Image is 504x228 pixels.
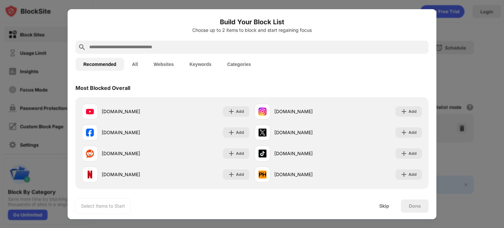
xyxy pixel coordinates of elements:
img: favicons [86,171,94,178]
div: [DOMAIN_NAME] [102,108,166,115]
button: Keywords [181,58,219,71]
div: Choose up to 2 items to block and start regaining focus [75,28,429,33]
div: [DOMAIN_NAME] [102,150,166,157]
div: [DOMAIN_NAME] [274,129,338,136]
button: Websites [146,58,181,71]
div: Add [236,108,244,115]
div: Add [409,129,417,136]
div: Add [409,171,417,178]
div: Add [409,108,417,115]
img: favicons [259,129,266,136]
div: Add [236,129,244,136]
div: Most Blocked Overall [75,85,130,91]
div: [DOMAIN_NAME] [274,150,338,157]
div: Select Items to Start [81,203,125,209]
img: favicons [86,108,94,115]
img: favicons [86,129,94,136]
div: [DOMAIN_NAME] [274,108,338,115]
img: favicons [259,108,266,115]
h6: Build Your Block List [75,17,429,27]
div: [DOMAIN_NAME] [274,171,338,178]
div: Skip [379,203,389,209]
div: Done [409,203,421,209]
div: Add [236,150,244,157]
div: Add [236,171,244,178]
button: Recommended [75,58,124,71]
div: Add [409,150,417,157]
div: [DOMAIN_NAME] [102,171,166,178]
img: favicons [259,150,266,157]
img: favicons [86,150,94,157]
img: search.svg [78,43,86,51]
button: All [124,58,146,71]
button: Categories [219,58,259,71]
div: [DOMAIN_NAME] [102,129,166,136]
img: favicons [259,171,266,178]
